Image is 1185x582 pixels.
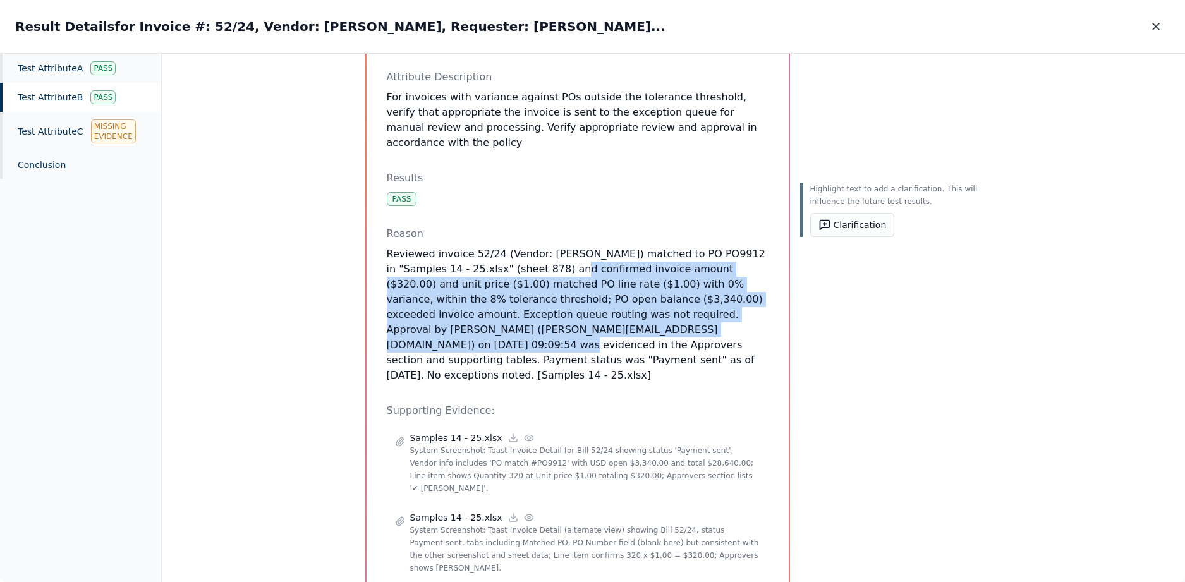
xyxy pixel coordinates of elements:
p: System Screenshot: Toast Invoice Detail for Bill 52/24 showing status 'Payment sent'; Vendor info... [410,444,760,495]
a: [PERSON_NAME][EMAIL_ADDRESS][DOMAIN_NAME] [387,324,718,351]
div: Missing Evidence [91,119,136,143]
p: System Screenshot: Toast Invoice Detail (alternate view) showing Bill 52/24, status Payment sent,... [410,524,760,574]
li: For invoices with variance against POs outside the tolerance threshold, verify that appropriate t... [387,90,769,150]
p: Reviewed invoice 52/24 (Vendor: [PERSON_NAME]) matched to PO PO9912 in "Samples 14 - 25.xlsx" (sh... [387,246,769,383]
p: Attribute Description [387,70,769,85]
p: Reason [387,226,769,241]
p: Samples 14 - 25.xlsx [410,511,502,524]
p: Supporting Evidence: [387,403,769,418]
p: Samples 14 - 25.xlsx [410,432,502,444]
h2: Result Details for Invoice #: 52/24, Vendor: [PERSON_NAME], Requester: [PERSON_NAME]... [15,18,665,35]
a: Download file [507,512,519,523]
div: Pass [387,192,417,206]
a: Download file [507,432,519,444]
p: Highlight text to add a clarification. This will influence the future test results. [810,183,982,208]
div: Pass [90,61,116,75]
button: Clarification [810,213,895,237]
div: Pass [90,90,116,104]
p: Results [387,171,769,186]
